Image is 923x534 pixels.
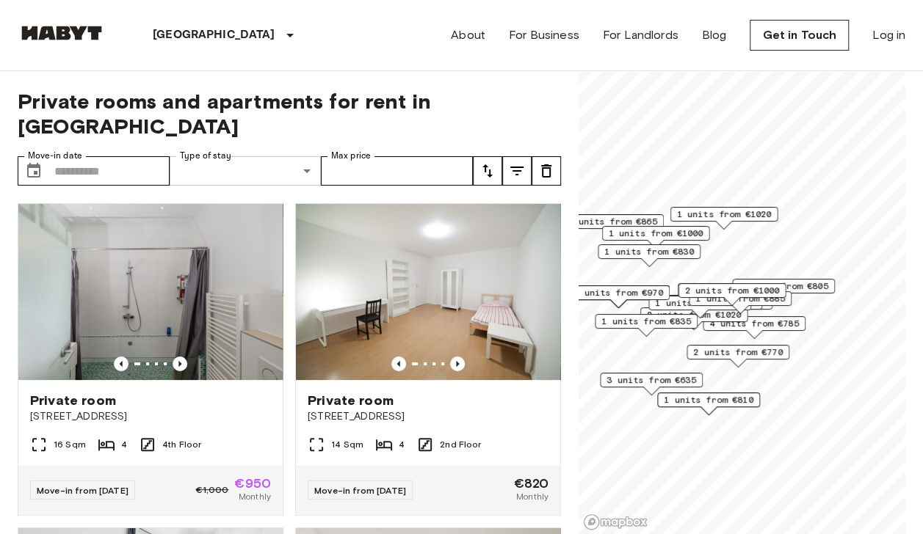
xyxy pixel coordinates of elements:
[702,26,727,44] a: Blog
[308,409,549,424] span: [STREET_ADDRESS]
[239,490,271,503] span: Monthly
[573,286,663,299] span: 1 units from €970
[567,285,670,308] div: Map marker
[600,373,703,395] div: Map marker
[664,393,753,406] span: 1 units from €810
[18,89,561,139] span: Private rooms and apartments for rent in [GEOGRAPHIC_DATA]
[451,26,485,44] a: About
[678,283,786,306] div: Map marker
[30,409,271,424] span: [STREET_ADDRESS]
[568,215,657,228] span: 1 units from €865
[604,245,694,258] span: 1 units from €830
[296,204,560,380] img: Marketing picture of unit DE-02-020-04M
[657,392,760,415] div: Map marker
[195,483,228,497] span: €1,000
[607,373,696,387] span: 3 units from €635
[872,26,905,44] a: Log in
[595,314,698,337] div: Map marker
[502,156,532,186] button: tune
[162,438,201,451] span: 4th Floor
[583,513,648,530] a: Mapbox logo
[513,477,549,490] span: €820
[561,214,664,237] div: Map marker
[295,203,561,516] a: Marketing picture of unit DE-02-020-04MPrevious imagePrevious imagePrivate room[STREET_ADDRESS]14...
[602,226,710,249] div: Map marker
[685,284,780,297] span: 2 units from €1000
[609,227,703,240] span: 1 units from €1000
[739,279,828,293] span: 1 units from €805
[678,283,786,306] div: Map marker
[601,315,691,328] span: 1 units from €835
[603,26,678,44] a: For Landlords
[450,356,465,371] button: Previous image
[18,26,106,40] img: Habyt
[440,438,481,451] span: 2nd Floor
[399,438,405,451] span: 4
[677,208,772,221] span: 1 units from €1020
[640,307,748,330] div: Map marker
[153,26,275,44] p: [GEOGRAPHIC_DATA]
[28,150,82,162] label: Move-in date
[173,356,187,371] button: Previous image
[37,485,129,496] span: Move-in from [DATE]
[331,150,371,162] label: Max price
[30,392,116,409] span: Private room
[670,207,778,230] div: Map marker
[647,308,742,321] span: 2 units from €1020
[598,244,701,267] div: Map marker
[391,356,406,371] button: Previous image
[114,356,129,371] button: Previous image
[18,203,283,516] a: Marketing picture of unit DE-02-009-001-04HFPrevious imagePrevious imagePrivate room[STREET_ADDRE...
[308,392,394,409] span: Private room
[750,20,849,51] a: Get in Touch
[709,317,799,330] span: 4 units from €785
[703,316,806,339] div: Map marker
[732,279,835,301] div: Map marker
[314,485,406,496] span: Move-in from [DATE]
[693,345,783,359] span: 2 units from €770
[18,204,283,380] img: Marketing picture of unit DE-02-009-001-04HF
[473,156,502,186] button: tune
[180,150,231,162] label: Type of stay
[121,438,127,451] span: 4
[19,156,48,186] button: Choose date
[54,438,86,451] span: 16 Sqm
[234,477,271,490] span: €950
[331,438,363,451] span: 14 Sqm
[516,490,549,503] span: Monthly
[532,156,561,186] button: tune
[509,26,579,44] a: For Business
[687,345,789,367] div: Map marker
